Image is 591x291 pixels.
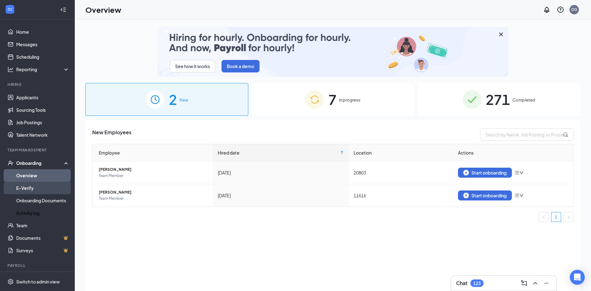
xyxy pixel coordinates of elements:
[530,278,540,288] button: ChevronUp
[99,173,208,179] span: Team Member
[486,89,510,110] span: 271
[564,212,574,222] button: right
[218,169,344,176] div: [DATE]
[458,168,512,178] button: Start onboarding
[557,6,564,13] svg: QuestionInfo
[512,97,535,103] span: Completed
[571,7,577,12] div: DG
[7,147,68,153] div: Team Management
[99,189,208,195] span: [PERSON_NAME]
[7,6,13,12] svg: WorkstreamLogo
[218,149,339,156] span: Hired date
[453,144,573,161] th: Actions
[85,4,121,15] h1: Overview
[16,129,69,141] a: Talent Network
[16,219,69,232] a: Team
[328,89,336,110] span: 7
[16,169,69,182] a: Overview
[169,89,177,110] span: 2
[539,212,549,222] button: left
[222,60,260,72] button: Book a demo
[551,212,561,222] a: 1
[520,279,528,287] svg: ComposeMessage
[349,161,453,184] td: 20803
[16,279,60,285] div: Switch to admin view
[93,144,213,161] th: Employee
[16,194,69,207] a: Onboarding Documents
[16,66,70,72] div: Reporting
[456,280,467,287] h3: Chat
[16,26,69,38] a: Home
[16,244,69,257] a: SurveysCrown
[16,232,69,244] a: DocumentsCrown
[473,281,481,286] div: 123
[7,263,68,268] div: Payroll
[16,51,69,63] a: Scheduling
[16,104,69,116] a: Sourcing Tools
[543,279,550,287] svg: Minimize
[349,144,453,161] th: Location
[463,170,507,175] div: Start onboarding
[179,97,188,103] span: New
[16,116,69,129] a: Job Postings
[16,91,69,104] a: Applicants
[497,31,505,38] svg: Cross
[92,128,131,141] span: New Employees
[16,160,64,166] div: Onboarding
[541,278,551,288] button: Minimize
[463,193,507,198] div: Start onboarding
[16,38,69,51] a: Messages
[542,215,546,219] span: left
[170,60,215,72] button: See how it works
[514,193,519,198] span: bars
[157,27,508,77] img: payroll-small.gif
[564,212,574,222] li: Next Page
[543,6,550,13] svg: Notifications
[570,270,585,285] div: Open Intercom Messenger
[551,212,561,222] li: 1
[60,7,66,13] svg: Collapse
[99,166,208,173] span: [PERSON_NAME]
[539,212,549,222] li: Previous Page
[514,170,519,175] span: bars
[519,278,529,288] button: ComposeMessage
[339,97,360,103] span: In progress
[458,190,512,200] button: Start onboarding
[16,207,69,219] a: Activity log
[218,192,344,199] div: [DATE]
[531,279,539,287] svg: ChevronUp
[7,160,14,166] svg: UserCheck
[7,66,14,72] svg: Analysis
[7,82,68,87] div: Hiring
[16,182,69,194] a: E-Verify
[480,128,574,141] input: Search by Name, Job Posting, or Process
[7,279,14,285] svg: Settings
[349,184,453,207] td: 11616
[99,195,208,202] span: Team Member
[519,170,524,175] span: down
[519,193,524,198] span: down
[567,215,570,219] span: right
